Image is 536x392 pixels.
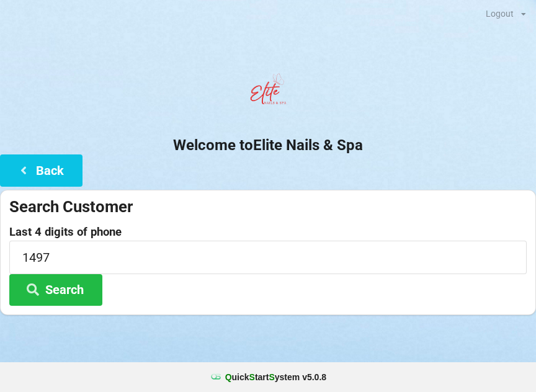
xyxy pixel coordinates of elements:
label: Last 4 digits of phone [9,226,527,238]
div: Search Customer [9,197,527,217]
button: Search [9,274,102,306]
span: S [249,372,255,382]
span: S [269,372,274,382]
b: uick tart ystem v 5.0.8 [225,371,326,383]
img: favicon.ico [210,371,222,383]
input: 0000 [9,241,527,274]
span: Q [225,372,232,382]
div: Logout [486,9,514,18]
img: EliteNailsSpa-Logo1.png [243,68,293,117]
